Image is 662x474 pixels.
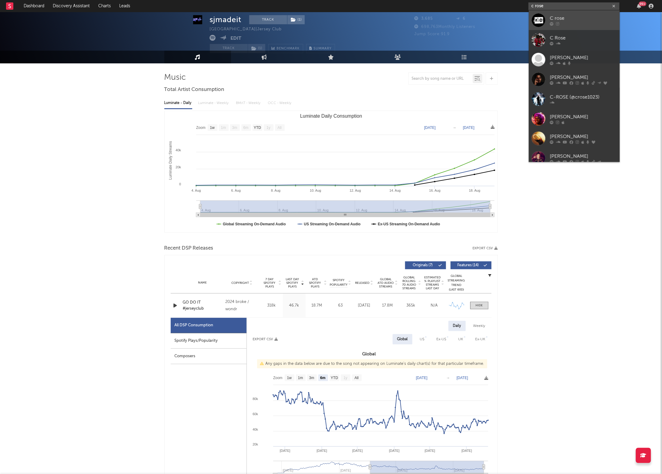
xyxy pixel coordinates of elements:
div: All DSP Consumption [175,322,213,329]
span: Total Artist Consumption [164,86,224,93]
text: Zoom [273,376,283,380]
text: Zoom [196,126,206,130]
div: [PERSON_NAME] [550,133,617,140]
span: Summary [314,47,332,50]
text: US Streaming On-Demand Audio [304,222,361,226]
input: Search for artists [529,2,620,10]
text: [DATE] [457,376,468,380]
text: [DATE] [317,449,327,453]
text: [DATE] [425,449,435,453]
div: [PERSON_NAME] [550,113,617,120]
button: Originals(7) [405,261,446,269]
text: 40k [253,428,258,431]
span: Benchmark [277,45,300,52]
text: YTD [331,376,338,380]
div: US [420,336,425,343]
text: 6m [320,376,325,380]
button: Edit [230,35,241,42]
span: Spotify Popularity [330,278,348,287]
text: [DATE] [280,449,290,453]
a: GO DO IT #jerseyclub [183,300,223,311]
span: Features ( 14 ) [455,264,482,267]
div: C rose [550,15,617,22]
span: Estimated % Playlist Streams Last Day [424,276,441,290]
text: 1y [267,126,271,130]
text: 0 [179,182,181,186]
button: Export CSV [473,247,498,250]
text: YTD [254,126,261,130]
div: C Rose [550,34,617,42]
button: (1) [248,44,265,53]
div: Luminate - Daily [164,98,192,108]
svg: Luminate Daily Consumption [165,111,498,232]
button: Summary [306,44,335,53]
text: [DATE] [462,449,472,453]
a: C Rose [529,30,620,50]
div: Any gaps in the data below are due to the song not appearing on Luminate's daily chart(s) for tha... [257,359,487,368]
text: 8. Aug [271,189,280,192]
text: 1y [344,376,348,380]
text: 12. Aug [350,189,361,192]
span: Released [355,281,370,285]
div: Weekly [469,321,490,331]
span: ( 1 ) [287,15,305,24]
text: All [277,126,281,130]
div: C-ROSE (@crose1023) [550,93,617,101]
div: Spotify Plays/Popularity [171,333,247,349]
span: 698,763 Monthly Listeners [415,25,475,29]
text: 4. Aug [191,189,201,192]
a: [PERSON_NAME] [529,109,620,129]
a: C-ROSE (@crose1023) [529,89,620,109]
text: 6m [243,126,248,130]
div: All DSP Consumption [171,318,247,333]
text: 6. Aug [231,189,240,192]
span: Global ATD Audio Streams [378,277,394,288]
text: Luminate Daily Streams [168,141,173,180]
span: 6 [456,17,466,21]
text: [DATE] [463,126,475,130]
div: [DATE] [354,303,375,309]
text: Luminate Daily Consumption [300,113,362,119]
text: [DATE] [352,449,363,453]
div: [PERSON_NAME] [550,74,617,81]
div: sjmadeit [210,15,242,24]
span: ( 1 ) [248,44,266,53]
input: Search by song name or URL [409,76,473,81]
text: 80k [253,397,258,401]
a: C rose [529,10,620,30]
text: All [355,376,358,380]
div: [GEOGRAPHIC_DATA] | Jersey Club [210,26,289,33]
text: 18. Aug [469,189,480,192]
text: → [453,126,456,130]
text: 10. Aug [310,189,321,192]
div: UK [459,336,463,343]
text: 20k [176,165,181,169]
span: Copyright [231,281,249,285]
div: [PERSON_NAME] [550,153,617,160]
text: Global Streaming On-Demand Audio [223,222,286,226]
span: Jump Score: 91.9 [415,32,450,36]
text: 1m [221,126,226,130]
a: [PERSON_NAME] [529,129,620,148]
text: 16. Aug [429,189,440,192]
text: 1m [298,376,303,380]
text: 14. Aug [389,189,401,192]
span: ATD Spotify Plays [307,277,323,288]
div: Composers [171,349,247,364]
text: 60k [253,412,258,416]
span: Global Rolling 7D Audio Streams [401,276,418,290]
div: 63 [330,303,351,309]
div: Name [183,281,223,285]
text: 40k [176,148,181,152]
div: Ex-US [437,336,446,343]
a: [PERSON_NAME] [529,50,620,69]
div: Daily [449,321,466,331]
div: 17.8M [378,303,398,309]
div: [PERSON_NAME] [550,54,617,61]
button: 99+ [637,4,641,8]
text: [DATE] [389,449,400,453]
text: 20k [253,443,258,446]
div: Global [397,336,408,343]
span: 3,685 [415,17,433,21]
